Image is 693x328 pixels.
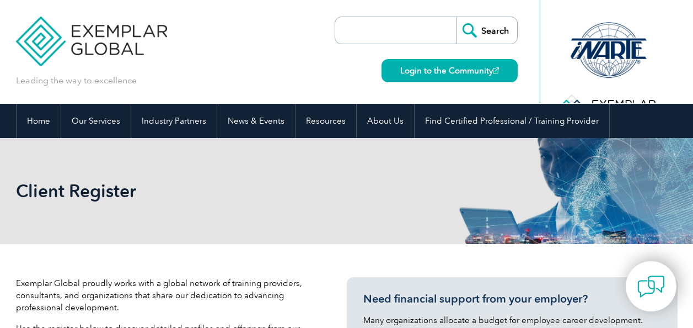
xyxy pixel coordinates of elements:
a: News & Events [217,104,295,138]
a: Our Services [61,104,131,138]
a: Login to the Community [382,59,518,82]
a: About Us [357,104,414,138]
h2: Client Register [16,182,479,200]
input: Search [456,17,517,44]
a: Industry Partners [131,104,217,138]
p: Leading the way to excellence [16,75,137,87]
img: contact-chat.png [637,273,665,300]
h3: Need financial support from your employer? [363,292,661,306]
p: Exemplar Global proudly works with a global network of training providers, consultants, and organ... [16,277,314,314]
a: Resources [296,104,356,138]
a: Home [17,104,61,138]
img: open_square.png [493,67,499,73]
a: Find Certified Professional / Training Provider [415,104,609,138]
